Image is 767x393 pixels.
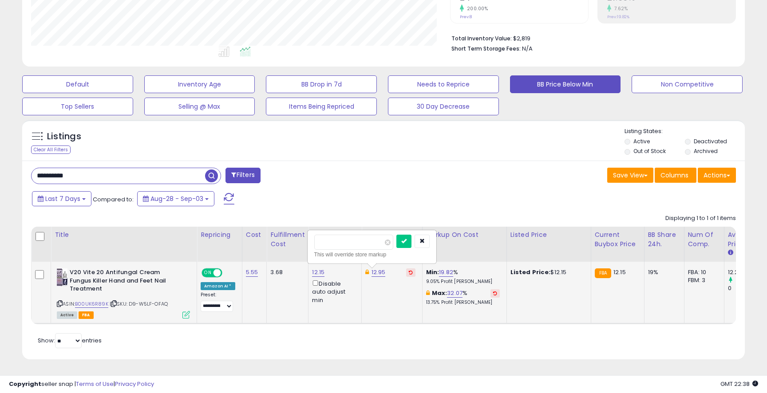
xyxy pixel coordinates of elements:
b: Listed Price: [510,268,551,276]
button: Top Sellers [22,98,133,115]
small: 7.62% [611,5,628,12]
button: Default [22,75,133,93]
label: Active [633,138,650,145]
button: Columns [655,168,696,183]
li: $2,819 [451,32,729,43]
button: 30 Day Decrease [388,98,499,115]
button: Filters [225,168,260,183]
div: Current Buybox Price [595,230,640,249]
div: 12.21 [728,268,764,276]
span: 12.15 [613,268,626,276]
button: BB Drop in 7d [266,75,377,93]
button: Items Being Repriced [266,98,377,115]
div: Fulfillment Cost [270,230,304,249]
div: BB Share 24h. [648,230,680,249]
div: Preset: [201,292,235,312]
label: Out of Stock [633,147,666,155]
div: Repricing [201,230,238,240]
div: seller snap | | [9,380,154,389]
button: BB Price Below Min [510,75,621,93]
div: Listed Price [510,230,587,240]
span: OFF [221,269,235,277]
div: % [426,289,500,306]
b: Short Term Storage Fees: [451,45,521,52]
a: Terms of Use [76,380,114,388]
a: 12.15 [312,268,324,277]
div: Cost [246,230,263,240]
span: Last 7 Days [45,194,80,203]
div: 3.68 [270,268,301,276]
small: Prev: 19.82% [607,14,629,20]
div: Markup on Cost [426,230,503,240]
a: 32.07 [447,289,463,298]
b: V20 Vite 20 Antifungal Cream Fungus Killer Hand and Feet Nail Treatment [70,268,178,295]
p: 9.05% Profit [PERSON_NAME] [426,279,500,285]
span: FBA [79,311,94,319]
label: Deactivated [694,138,727,145]
div: ASIN: [57,268,190,318]
p: 13.75% Profit [PERSON_NAME] [426,299,500,306]
span: ON [202,269,213,277]
a: 5.55 [246,268,258,277]
div: $12.15 [510,268,584,276]
div: FBM: 3 [688,276,717,284]
img: 41xd6c1j9qL._SL40_.jpg [57,268,67,286]
div: Displaying 1 to 1 of 1 items [665,214,736,223]
a: 19.82 [439,268,453,277]
small: FBA [595,268,611,278]
div: Clear All Filters [31,145,71,154]
div: 0 [728,284,764,292]
div: Avg Win Price [728,230,760,249]
span: | SKU: D9-W5LF-OFAQ [110,300,168,307]
button: Inventory Age [144,75,255,93]
small: 200.00% [464,5,488,12]
b: Min: [426,268,439,276]
span: All listings currently available for purchase on Amazon [57,311,77,319]
div: Num of Comp. [688,230,720,249]
button: Selling @ Max [144,98,255,115]
div: % [426,268,500,285]
div: Amazon AI * [201,282,235,290]
span: Compared to: [93,195,134,204]
p: Listing States: [625,127,744,136]
a: Privacy Policy [115,380,154,388]
span: Aug-28 - Sep-03 [150,194,203,203]
span: N/A [522,44,533,53]
div: Disable auto adjust min [312,279,355,304]
button: Save View [607,168,653,183]
small: Avg Win Price. [728,249,733,257]
label: Archived [694,147,718,155]
span: Show: entries [38,336,102,345]
button: Last 7 Days [32,191,91,206]
b: Total Inventory Value: [451,35,512,42]
b: Max: [432,289,447,297]
div: FBA: 10 [688,268,717,276]
button: Aug-28 - Sep-03 [137,191,214,206]
a: 12.95 [372,268,386,277]
button: Needs to Reprice [388,75,499,93]
button: Actions [698,168,736,183]
strong: Copyright [9,380,41,388]
span: Columns [660,171,688,180]
small: Prev: 8 [460,14,472,20]
div: This will override store markup [314,250,430,259]
a: B00UK6R89K [75,300,108,308]
button: Non Competitive [632,75,743,93]
div: Title [55,230,193,240]
th: The percentage added to the cost of goods (COGS) that forms the calculator for Min & Max prices. [422,227,506,262]
span: 2025-09-11 22:38 GMT [720,380,758,388]
div: 19% [648,268,677,276]
h5: Listings [47,130,81,143]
